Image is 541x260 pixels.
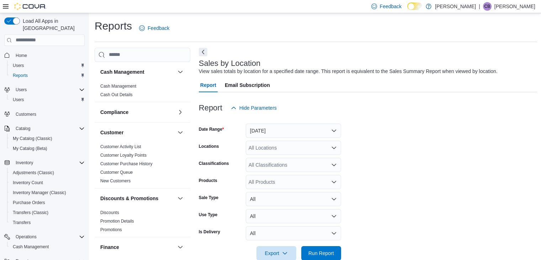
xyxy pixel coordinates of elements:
label: Classifications [199,161,229,166]
div: Discounts & Promotions [95,208,190,237]
a: Customers [13,110,39,119]
a: Reports [10,71,31,80]
div: View sales totals by location for a specified date range. This report is equivalent to the Sales ... [199,68,498,75]
span: New Customers [100,178,131,184]
h3: Cash Management [100,68,144,76]
span: Customer Activity List [100,144,141,150]
button: Operations [1,232,87,242]
label: Products [199,178,217,183]
span: Purchase Orders [10,198,85,207]
span: Inventory Count [10,178,85,187]
div: Casey Bennett [483,2,492,11]
button: My Catalog (Beta) [7,144,87,154]
a: Inventory Count [10,178,46,187]
span: Users [16,87,27,93]
button: Finance [176,243,185,251]
button: Customer [100,129,175,136]
div: Cash Management [95,82,190,102]
span: Adjustments (Classic) [13,170,54,176]
input: Dark Mode [407,2,422,10]
button: Transfers [7,218,87,228]
button: Catalog [13,124,33,133]
span: Customer Loyalty Points [100,152,147,158]
a: Cash Management [100,84,136,89]
span: Cash Management [100,83,136,89]
button: Cash Management [100,68,175,76]
button: Cash Management [176,68,185,76]
span: Cash Management [10,243,85,251]
p: [PERSON_NAME] [494,2,535,11]
span: Users [10,61,85,70]
a: Cash Out Details [100,92,133,97]
span: Reports [10,71,85,80]
button: Hide Parameters [228,101,280,115]
span: Feedback [148,25,169,32]
button: Next [199,48,207,56]
div: Customer [95,142,190,188]
span: CB [484,2,490,11]
a: My Catalog (Classic) [10,134,55,143]
button: Operations [13,233,39,241]
button: Home [1,50,87,61]
h3: Sales by Location [199,59,261,68]
a: Customer Loyalty Points [100,153,147,158]
span: Report [200,78,216,92]
a: Cash Management [10,243,52,251]
label: Sale Type [199,195,218,201]
span: Inventory [16,160,33,166]
button: Compliance [176,108,185,116]
span: Customer Purchase History [100,161,153,167]
button: Open list of options [331,162,337,168]
span: Transfers (Classic) [10,208,85,217]
h3: Compliance [100,109,128,116]
span: Home [16,53,27,58]
button: Discounts & Promotions [100,195,175,202]
span: My Catalog (Beta) [13,146,47,151]
label: Is Delivery [199,229,220,235]
button: Inventory Count [7,178,87,188]
span: Transfers [13,220,31,225]
button: Transfers (Classic) [7,208,87,218]
span: My Catalog (Classic) [13,136,52,141]
span: Home [13,51,85,60]
span: Operations [16,234,37,240]
span: Inventory Count [13,180,43,186]
span: Transfers [10,218,85,227]
span: Transfers (Classic) [13,210,48,215]
span: Users [13,85,85,94]
a: Home [13,51,30,60]
span: Customer Queue [100,170,133,175]
span: Discounts [100,210,119,215]
button: All [246,192,341,206]
img: Cova [14,3,46,10]
a: Promotion Details [100,219,134,224]
span: Reports [13,73,28,78]
h1: Reports [95,19,132,33]
h3: Finance [100,244,119,251]
button: Cash Management [7,242,87,252]
button: Open list of options [331,179,337,185]
span: Users [10,95,85,104]
button: [DATE] [246,124,341,138]
label: Use Type [199,212,217,218]
a: Transfers [10,218,33,227]
a: Customer Purchase History [100,161,153,166]
button: Catalog [1,124,87,134]
span: My Catalog (Classic) [10,134,85,143]
span: Adjustments (Classic) [10,168,85,177]
span: Promotion Details [100,218,134,224]
a: Feedback [136,21,172,35]
a: My Catalog (Beta) [10,144,50,153]
label: Locations [199,144,219,149]
button: Open list of options [331,145,337,151]
button: Purchase Orders [7,198,87,208]
button: Adjustments (Classic) [7,168,87,178]
a: New Customers [100,178,131,183]
button: Users [7,61,87,71]
span: Customers [13,110,85,119]
a: Customer Queue [100,170,133,175]
span: Inventory [13,158,85,167]
button: Users [7,95,87,105]
button: All [246,209,341,223]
